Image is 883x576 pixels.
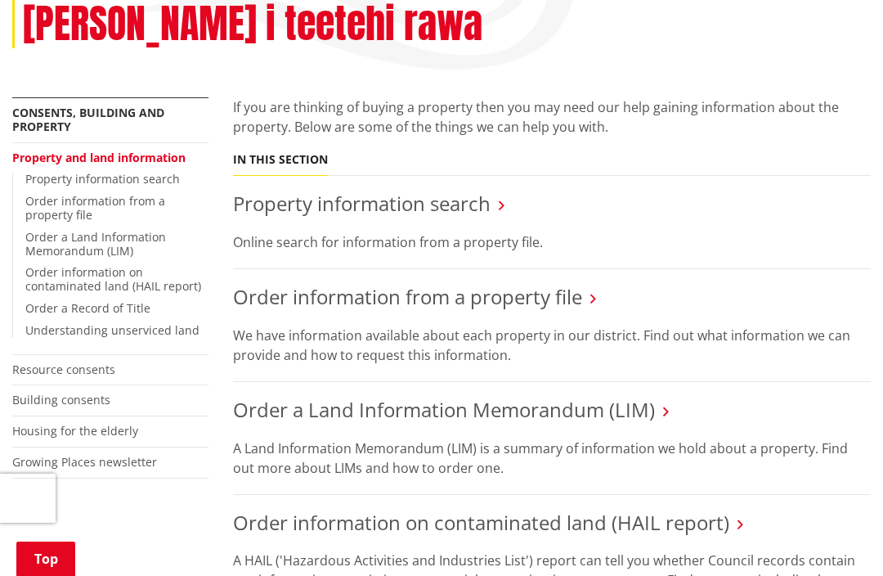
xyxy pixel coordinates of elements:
[12,150,186,165] a: Property and land information
[25,300,150,316] a: Order a Record of Title
[808,507,867,566] iframe: Messenger Launcher
[233,396,655,423] a: Order a Land Information Memorandum (LIM)
[233,326,871,365] p: We have information available about each property in our district. Find out what information we c...
[12,454,157,470] a: Growing Places newsletter
[25,193,165,223] a: Order information from a property file
[25,171,180,187] a: Property information search
[233,190,491,217] a: Property information search
[233,283,582,310] a: Order information from a property file
[233,97,871,137] p: If you are thinking of buying a property then you may need our help gaining information about the...
[12,423,138,439] a: Housing for the elderly
[25,229,166,259] a: Order a Land Information Memorandum (LIM)
[233,153,328,167] h5: In this section
[12,392,110,407] a: Building consents
[233,439,871,478] p: A Land Information Memorandum (LIM) is a summary of information we hold about a property. Find ou...
[23,1,482,48] h2: [PERSON_NAME] i teetehi rawa
[25,264,201,294] a: Order information on contaminated land (HAIL report)
[233,509,729,536] a: Order information on contaminated land (HAIL report)
[233,232,871,252] p: Online search for information from a property file.
[12,105,164,134] a: Consents, building and property
[16,542,75,576] a: Top
[12,362,115,377] a: Resource consents
[25,322,199,338] a: Understanding unserviced land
